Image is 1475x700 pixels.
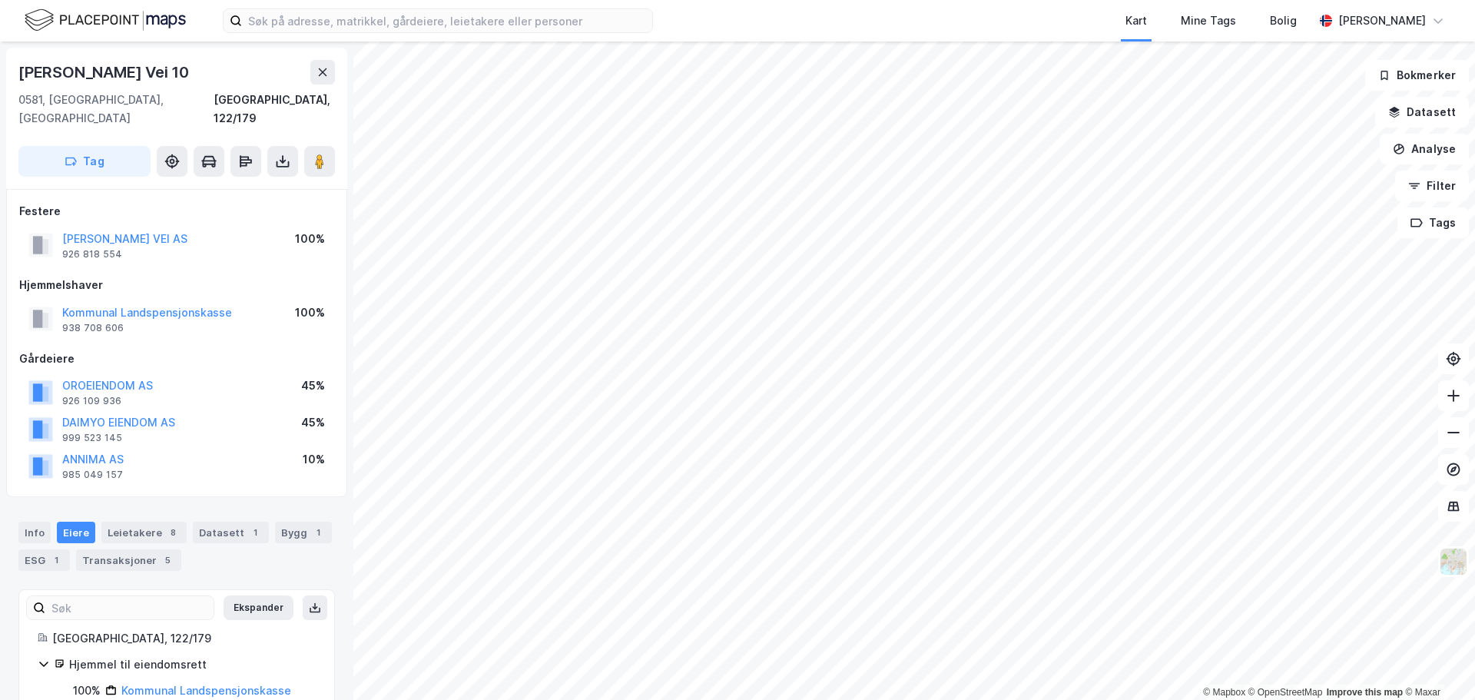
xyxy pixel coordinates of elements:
[1270,12,1297,30] div: Bolig
[214,91,335,128] div: [GEOGRAPHIC_DATA], 122/179
[1248,687,1323,698] a: OpenStreetMap
[18,549,70,571] div: ESG
[275,522,332,543] div: Bygg
[19,202,334,221] div: Festere
[25,7,186,34] img: logo.f888ab2527a4732fd821a326f86c7f29.svg
[1395,171,1469,201] button: Filter
[19,276,334,294] div: Hjemmelshaver
[101,522,187,543] div: Leietakere
[242,9,652,32] input: Søk på adresse, matrikkel, gårdeiere, leietakere eller personer
[1181,12,1236,30] div: Mine Tags
[45,596,214,619] input: Søk
[1327,687,1403,698] a: Improve this map
[57,522,95,543] div: Eiere
[1125,12,1147,30] div: Kart
[18,522,51,543] div: Info
[73,682,101,700] div: 100%
[69,655,316,674] div: Hjemmel til eiendomsrett
[62,248,122,260] div: 926 818 554
[62,432,122,444] div: 999 523 145
[1398,626,1475,700] iframe: Chat Widget
[1375,97,1469,128] button: Datasett
[295,230,325,248] div: 100%
[1380,134,1469,164] button: Analyse
[62,395,121,407] div: 926 109 936
[121,684,291,697] a: Kommunal Landspensjonskasse
[18,146,151,177] button: Tag
[224,595,293,620] button: Ekspander
[18,91,214,128] div: 0581, [GEOGRAPHIC_DATA], [GEOGRAPHIC_DATA]
[1439,547,1468,576] img: Z
[62,322,124,334] div: 938 708 606
[193,522,269,543] div: Datasett
[1203,687,1245,698] a: Mapbox
[1365,60,1469,91] button: Bokmerker
[1397,207,1469,238] button: Tags
[303,450,325,469] div: 10%
[160,552,175,568] div: 5
[301,413,325,432] div: 45%
[310,525,326,540] div: 1
[62,469,123,481] div: 985 049 157
[1338,12,1426,30] div: [PERSON_NAME]
[52,629,316,648] div: [GEOGRAPHIC_DATA], 122/179
[18,60,192,85] div: [PERSON_NAME] Vei 10
[247,525,263,540] div: 1
[295,304,325,322] div: 100%
[165,525,181,540] div: 8
[76,549,181,571] div: Transaksjoner
[48,552,64,568] div: 1
[19,350,334,368] div: Gårdeiere
[301,377,325,395] div: 45%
